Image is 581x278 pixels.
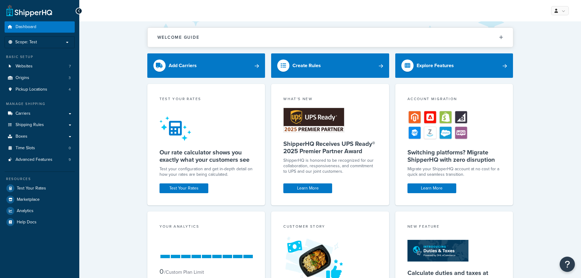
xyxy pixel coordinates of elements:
[395,53,513,78] a: Explore Features
[69,87,71,92] span: 4
[292,61,321,70] div: Create Rules
[5,84,75,95] a: Pickup Locations4
[407,166,501,177] div: Migrate your ShipperHQ account at no cost for a quick and seamless transition.
[69,75,71,81] span: 3
[5,154,75,165] a: Advanced Features9
[283,96,377,103] div: What's New
[16,64,33,69] span: Websites
[16,146,35,151] span: Time Slots
[5,143,75,154] a: Time Slots0
[560,257,575,272] button: Open Resource Center
[5,205,75,216] a: Analytics
[407,96,501,103] div: Account Migration
[283,158,377,174] p: ShipperHQ is honored to be recognized for our collaboration, responsiveness, and commitment to UP...
[16,75,29,81] span: Origins
[5,72,75,84] li: Origins
[16,134,27,139] span: Boxes
[407,149,501,163] h5: Switching platforms? Migrate ShipperHQ with zero disruption
[160,149,253,163] h5: Our rate calculator shows you exactly what your customers see
[283,183,332,193] a: Learn More
[5,84,75,95] li: Pickup Locations
[148,28,513,47] button: Welcome Guide
[407,224,501,231] div: New Feature
[16,122,44,128] span: Shipping Rules
[160,224,253,231] div: Your Analytics
[5,21,75,33] a: Dashboard
[169,61,197,70] div: Add Carriers
[5,143,75,154] li: Time Slots
[15,40,37,45] span: Scope: Test
[283,140,377,155] h5: ShipperHQ Receives UPS Ready® 2025 Premier Partner Award
[16,24,36,30] span: Dashboard
[69,157,71,162] span: 9
[17,186,46,191] span: Test Your Rates
[160,96,253,103] div: Test your rates
[17,220,37,225] span: Help Docs
[5,131,75,142] a: Boxes
[160,166,253,177] div: Test your configuration and get in-depth detail on how your rates are being calculated.
[5,194,75,205] a: Marketplace
[5,108,75,119] a: Carriers
[417,61,454,70] div: Explore Features
[5,154,75,165] li: Advanced Features
[5,72,75,84] a: Origins3
[17,208,34,214] span: Analytics
[147,53,265,78] a: Add Carriers
[407,183,456,193] a: Learn More
[17,197,40,202] span: Marketplace
[5,54,75,60] div: Basic Setup
[160,266,163,276] span: 0
[5,217,75,228] a: Help Docs
[5,183,75,194] a: Test Your Rates
[271,53,389,78] a: Create Rules
[5,61,75,72] li: Websites
[16,157,52,162] span: Advanced Features
[69,146,71,151] span: 0
[16,111,30,116] span: Carriers
[283,224,377,231] div: Customer Story
[5,176,75,182] div: Resources
[5,119,75,131] a: Shipping Rules
[164,269,204,276] small: / Custom Plan Limit
[5,101,75,107] div: Manage Shipping
[160,183,208,193] a: Test Your Rates
[157,35,199,40] h2: Welcome Guide
[5,61,75,72] a: Websites7
[69,64,71,69] span: 7
[16,87,47,92] span: Pickup Locations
